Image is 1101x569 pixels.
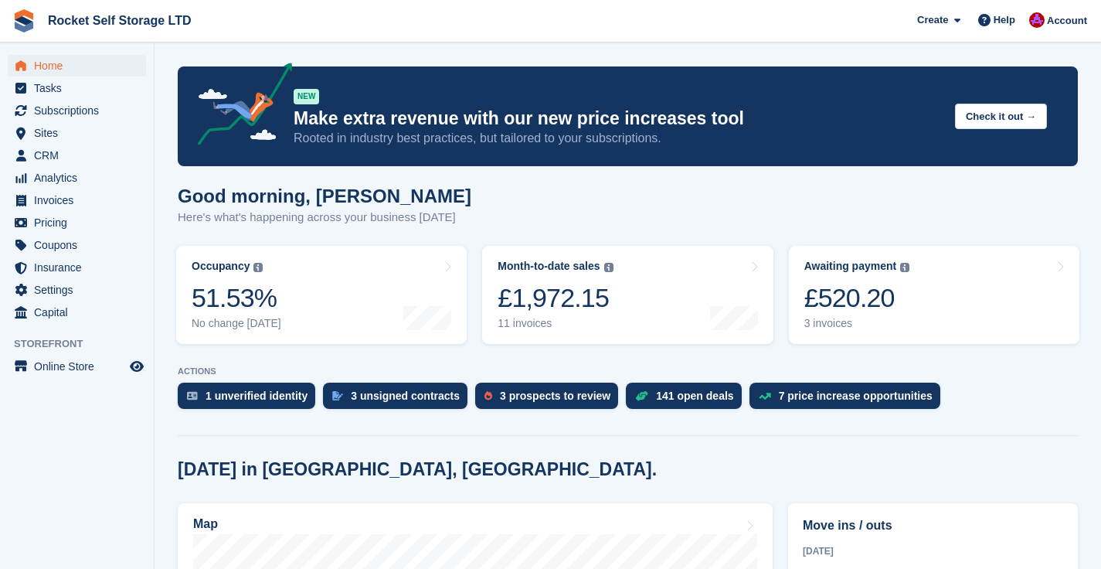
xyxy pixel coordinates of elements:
[626,383,749,417] a: 141 open deals
[955,104,1047,129] button: Check it out →
[498,282,613,314] div: £1,972.15
[789,246,1079,344] a: Awaiting payment £520.20 3 invoices
[475,383,626,417] a: 3 prospects to review
[900,263,909,272] img: icon-info-grey-7440780725fd019a000dd9b08b2336e03edf1995a4989e88bcd33f0948082b44.svg
[482,246,773,344] a: Month-to-date sales £1,972.15 11 invoices
[498,260,600,273] div: Month-to-date sales
[1029,12,1045,28] img: Lee Tresadern
[206,390,308,402] div: 1 unverified identity
[749,383,948,417] a: 7 price increase opportunities
[34,212,127,233] span: Pricing
[917,12,948,28] span: Create
[8,257,146,278] a: menu
[192,260,250,273] div: Occupancy
[8,55,146,77] a: menu
[332,391,343,400] img: contract_signature_icon-13c848040528278c33f63329250d36e43548de30e8caae1d1a13099fd9432cc5.svg
[34,55,127,77] span: Home
[34,77,127,99] span: Tasks
[178,459,657,480] h2: [DATE] in [GEOGRAPHIC_DATA], [GEOGRAPHIC_DATA].
[804,260,897,273] div: Awaiting payment
[804,282,910,314] div: £520.20
[127,357,146,376] a: Preview store
[8,356,146,377] a: menu
[994,12,1015,28] span: Help
[192,282,281,314] div: 51.53%
[34,279,127,301] span: Settings
[294,130,943,147] p: Rooted in industry best practices, but tailored to your subscriptions.
[779,390,933,402] div: 7 price increase opportunities
[193,517,218,531] h2: Map
[8,302,146,323] a: menu
[34,100,127,121] span: Subscriptions
[34,234,127,256] span: Coupons
[803,516,1063,535] h2: Move ins / outs
[178,383,323,417] a: 1 unverified identity
[294,107,943,130] p: Make extra revenue with our new price increases tool
[34,122,127,144] span: Sites
[759,393,771,400] img: price_increase_opportunities-93ffe204e8149a01c8c9dc8f82e8f89637d9d84a8eef4429ea346261dce0b2c0.svg
[803,544,1063,558] div: [DATE]
[8,212,146,233] a: menu
[8,279,146,301] a: menu
[8,167,146,189] a: menu
[192,317,281,330] div: No change [DATE]
[178,366,1078,376] p: ACTIONS
[8,145,146,166] a: menu
[12,9,36,32] img: stora-icon-8386f47178a22dfd0bd8f6a31ec36ba5ce8667c1dd55bd0f319d3a0aa187defe.svg
[34,356,127,377] span: Online Store
[498,317,613,330] div: 11 invoices
[323,383,475,417] a: 3 unsigned contracts
[804,317,910,330] div: 3 invoices
[8,234,146,256] a: menu
[8,189,146,211] a: menu
[42,8,198,33] a: Rocket Self Storage LTD
[484,391,492,400] img: prospect-51fa495bee0391a8d652442698ab0144808aea92771e9ea1ae160a38d050c398.svg
[34,167,127,189] span: Analytics
[187,391,198,400] img: verify_identity-adf6edd0f0f0b5bbfe63781bf79b02c33cf7c696d77639b501bdc392416b5a36.svg
[294,89,319,104] div: NEW
[178,209,471,227] p: Here's what's happening across your business [DATE]
[34,189,127,211] span: Invoices
[34,257,127,278] span: Insurance
[351,390,460,402] div: 3 unsigned contracts
[176,246,467,344] a: Occupancy 51.53% No change [DATE]
[656,390,733,402] div: 141 open deals
[8,100,146,121] a: menu
[185,63,293,151] img: price-adjustments-announcement-icon-8257ccfd72463d97f412b2fc003d46551f7dbcb40ab6d574587a9cd5c0d94...
[1047,13,1087,29] span: Account
[14,336,154,352] span: Storefront
[8,122,146,144] a: menu
[635,390,648,401] img: deal-1b604bf984904fb50ccaf53a9ad4b4a5d6e5aea283cecdc64d6e3604feb123c2.svg
[34,302,127,323] span: Capital
[178,186,471,206] h1: Good morning, [PERSON_NAME]
[8,77,146,99] a: menu
[604,263,613,272] img: icon-info-grey-7440780725fd019a000dd9b08b2336e03edf1995a4989e88bcd33f0948082b44.svg
[253,263,263,272] img: icon-info-grey-7440780725fd019a000dd9b08b2336e03edf1995a4989e88bcd33f0948082b44.svg
[500,390,610,402] div: 3 prospects to review
[34,145,127,166] span: CRM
